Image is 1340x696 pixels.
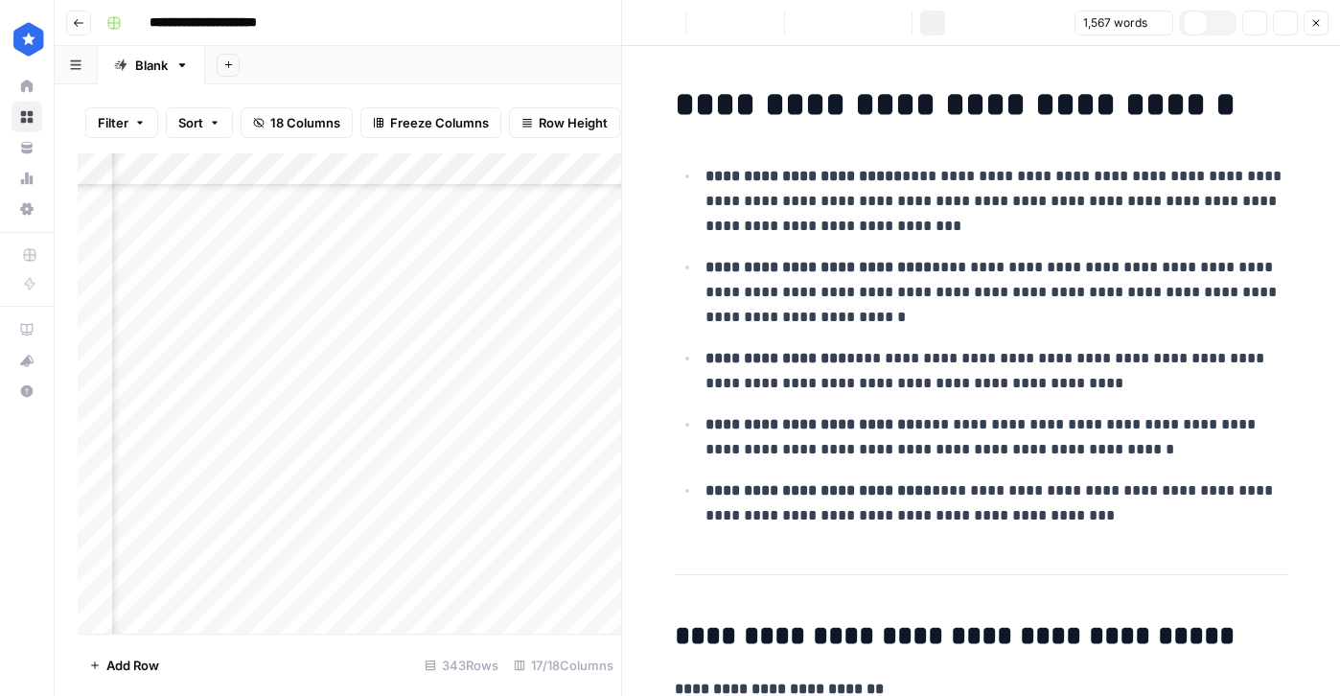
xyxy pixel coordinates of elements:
button: Freeze Columns [360,107,501,138]
a: Usage [12,163,42,194]
div: Blank [135,56,168,75]
button: Filter [85,107,158,138]
span: Filter [98,113,128,132]
span: Add Row [106,656,159,675]
button: Add Row [78,650,171,681]
img: ConsumerAffairs Logo [12,22,46,57]
button: What's new? [12,345,42,376]
a: AirOps Academy [12,314,42,345]
div: What's new? [12,346,41,375]
div: 343 Rows [417,650,506,681]
button: 1,567 words [1074,11,1173,35]
a: Blank [98,46,205,84]
a: Your Data [12,132,42,163]
span: Row Height [539,113,608,132]
span: 18 Columns [270,113,340,132]
button: Sort [166,107,233,138]
button: Help + Support [12,376,42,406]
span: Sort [178,113,203,132]
div: 17/18 Columns [506,650,621,681]
a: Settings [12,194,42,224]
span: Freeze Columns [390,113,489,132]
span: 1,567 words [1083,14,1147,32]
button: 18 Columns [241,107,353,138]
a: Home [12,71,42,102]
a: Browse [12,102,42,132]
button: Workspace: ConsumerAffairs [12,15,42,63]
button: Row Height [509,107,620,138]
